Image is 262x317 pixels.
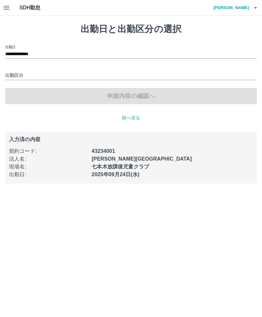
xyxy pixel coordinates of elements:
p: 入力済の内容 [9,137,253,142]
p: 出勤日 : [9,171,88,178]
p: 現場名 : [9,163,88,171]
p: 契約コード : [9,147,88,155]
label: 出勤日 [5,44,16,49]
h1: 出勤日と出勤区分の選択 [5,24,257,35]
p: 前へ戻る [5,115,257,121]
b: 2025年09月24日(水) [92,172,139,177]
b: 43234001 [92,148,115,154]
b: [PERSON_NAME][GEOGRAPHIC_DATA] [92,156,192,162]
b: 七本木放課後児童クラブ [92,164,149,169]
p: 法人名 : [9,155,88,163]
